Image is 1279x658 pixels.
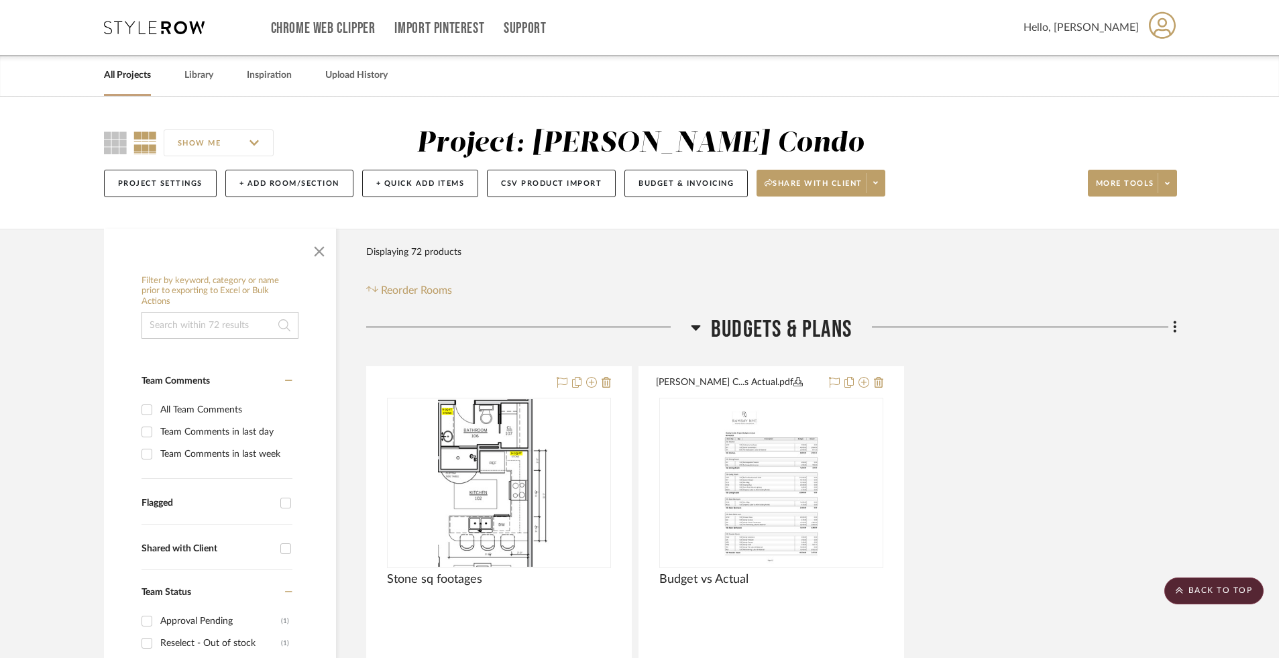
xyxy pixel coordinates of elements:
[487,170,616,197] button: CSV Product Import
[142,376,210,386] span: Team Comments
[1164,578,1264,604] scroll-to-top-button: BACK TO TOP
[381,282,452,298] span: Reorder Rooms
[1088,170,1177,197] button: More tools
[225,170,353,197] button: + Add Room/Section
[104,170,217,197] button: Project Settings
[416,129,864,158] div: Project: [PERSON_NAME] Condo
[1023,19,1139,36] span: Hello, [PERSON_NAME]
[271,23,376,34] a: Chrome Web Clipper
[394,23,484,34] a: Import Pinterest
[659,572,748,587] span: Budget vs Actual
[765,178,863,199] span: Share with client
[366,282,453,298] button: Reorder Rooms
[1096,178,1154,199] span: More tools
[160,421,289,443] div: Team Comments in last day
[160,610,281,632] div: Approval Pending
[387,572,482,587] span: Stone sq footages
[142,588,191,597] span: Team Status
[142,543,274,555] div: Shared with Client
[142,312,298,339] input: Search within 72 results
[281,610,289,632] div: (1)
[438,399,559,567] img: Stone sq footages
[281,633,289,654] div: (1)
[142,498,274,509] div: Flagged
[160,633,281,654] div: Reselect - Out of stock
[711,315,852,344] span: Budgets & Plans
[184,66,213,85] a: Library
[624,170,748,197] button: Budget & Invoicing
[504,23,546,34] a: Support
[366,239,461,266] div: Displaying 72 products
[306,235,333,262] button: Close
[720,399,822,567] img: Budget vs Actual
[142,276,298,307] h6: Filter by keyword, category or name prior to exporting to Excel or Bulk Actions
[757,170,885,197] button: Share with client
[656,375,821,391] button: [PERSON_NAME] C...s Actual.pdf
[325,66,388,85] a: Upload History
[247,66,292,85] a: Inspiration
[160,443,289,465] div: Team Comments in last week
[362,170,479,197] button: + Quick Add Items
[160,399,289,421] div: All Team Comments
[104,66,151,85] a: All Projects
